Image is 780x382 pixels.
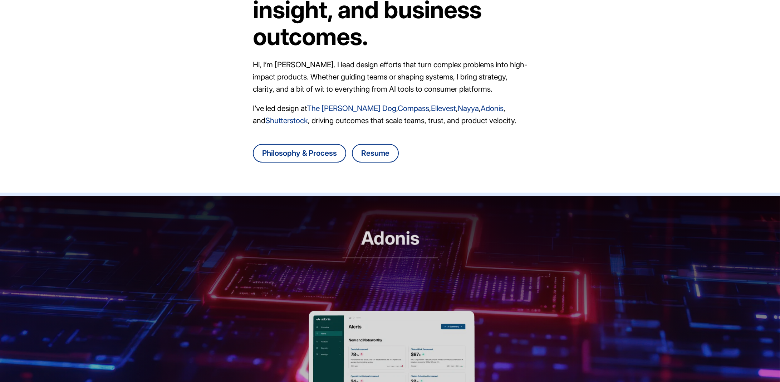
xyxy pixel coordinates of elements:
a: Adonis [481,104,504,113]
a: Shutterstock [265,116,308,125]
a: The [PERSON_NAME] Dog [307,104,396,113]
a: Ellevest [431,104,456,113]
a: Compass [398,104,429,113]
a: Download Danny Chang's resume as a PDF file [352,144,399,163]
p: I’ve led design at , , , , , and , driving outcomes that scale teams, trust, and product velocity. [253,102,528,127]
a: Go to Danny Chang's design philosophy and process page [253,144,346,163]
a: Nayya [458,104,479,113]
p: Hi, I’m [PERSON_NAME]. I lead design efforts that turn complex problems into high-impact products... [253,59,528,95]
h2: Adonis [342,228,438,258]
